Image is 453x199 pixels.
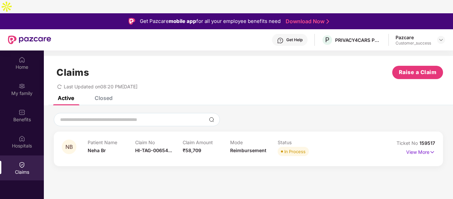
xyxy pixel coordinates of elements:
span: Raise a Claim [399,68,437,76]
span: redo [57,84,62,89]
img: svg+xml;base64,PHN2ZyBpZD0iQmVuZWZpdHMiIHhtbG5zPSJodHRwOi8vd3d3LnczLm9yZy8yMDAwL3N2ZyIgd2lkdGg9Ij... [19,109,25,116]
span: P [325,36,329,44]
h1: Claims [56,67,89,78]
img: svg+xml;base64,PHN2ZyBpZD0iSGVscC0zMngzMiIgeG1sbnM9Imh0dHA6Ly93d3cudzMub3JnLzIwMDAvc3ZnIiB3aWR0aD... [277,37,284,44]
span: Last Updated on 08:20 PM[DATE] [64,84,137,89]
p: Mode [230,140,278,145]
p: Patient Name [88,140,135,145]
img: svg+xml;base64,PHN2ZyBpZD0iSG9tZSIgeG1sbnM9Imh0dHA6Ly93d3cudzMub3JnLzIwMDAvc3ZnIiB3aWR0aD0iMjAiIG... [19,56,25,63]
span: 159517 [419,140,435,146]
span: ₹58,709 [183,148,201,153]
p: Claim No [135,140,183,145]
p: View More [406,147,435,156]
a: Download Now [286,18,327,25]
button: Raise a Claim [392,66,443,79]
img: Stroke [326,18,329,25]
div: Active [58,95,74,101]
img: New Pazcare Logo [8,36,51,44]
img: svg+xml;base64,PHN2ZyBpZD0iSG9zcGl0YWxzIiB4bWxucz0iaHR0cDovL3d3dy53My5vcmcvMjAwMC9zdmciIHdpZHRoPS... [19,135,25,142]
div: PRIVACY4CARS PRIVATE LIMITED [335,37,382,43]
span: Reimbursement [230,148,266,153]
strong: mobile app [169,18,196,24]
img: svg+xml;base64,PHN2ZyB3aWR0aD0iMjAiIGhlaWdodD0iMjAiIHZpZXdCb3g9IjAgMCAyMCAyMCIgZmlsbD0ibm9uZSIgeG... [19,83,25,89]
span: NB [65,144,73,150]
div: Pazcare [396,34,431,41]
div: Closed [95,95,113,101]
p: Status [278,140,325,145]
img: svg+xml;base64,PHN2ZyB4bWxucz0iaHR0cDovL3d3dy53My5vcmcvMjAwMC9zdmciIHdpZHRoPSIxNyIgaGVpZ2h0PSIxNy... [429,149,435,156]
img: svg+xml;base64,PHN2ZyBpZD0iU2VhcmNoLTMyeDMyIiB4bWxucz0iaHR0cDovL3d3dy53My5vcmcvMjAwMC9zdmciIHdpZH... [209,117,214,122]
div: Customer_success [396,41,431,46]
div: In Process [284,148,306,155]
div: Get Help [286,37,303,43]
img: svg+xml;base64,PHN2ZyBpZD0iQ2xhaW0iIHhtbG5zPSJodHRwOi8vd3d3LnczLm9yZy8yMDAwL3N2ZyIgd2lkdGg9IjIwIi... [19,161,25,168]
img: Logo [129,18,135,25]
span: HI-TAG-00654... [135,148,172,153]
img: svg+xml;base64,PHN2ZyBpZD0iRHJvcGRvd24tMzJ4MzIiIHhtbG5zPSJodHRwOi8vd3d3LnczLm9yZy8yMDAwL3N2ZyIgd2... [438,37,444,43]
span: Neha Br [88,148,106,153]
div: Get Pazcare for all your employee benefits need [140,17,281,25]
p: Claim Amount [183,140,230,145]
span: Ticket No [397,140,419,146]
